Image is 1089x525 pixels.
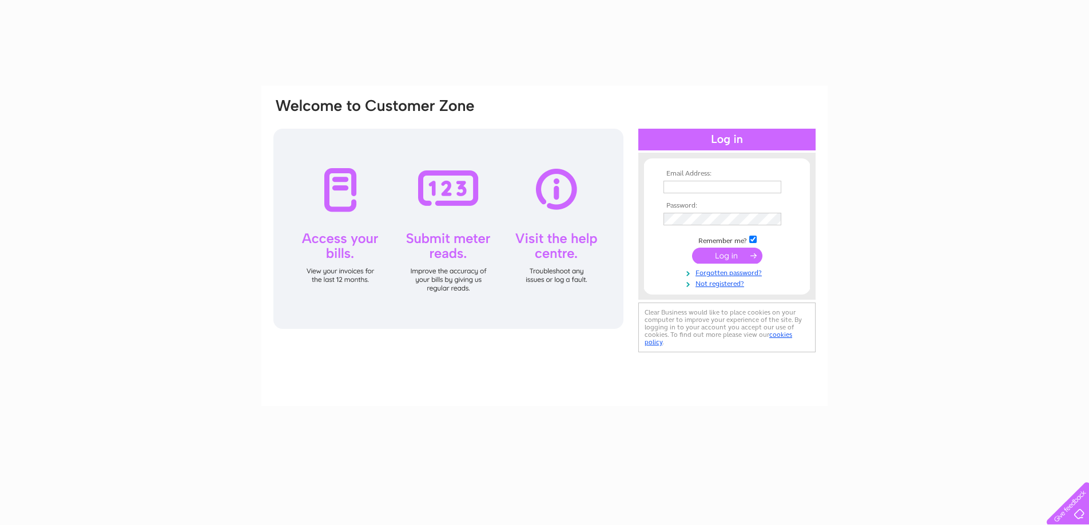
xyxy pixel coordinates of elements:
[661,234,793,245] td: Remember me?
[663,277,793,288] a: Not registered?
[638,303,816,352] div: Clear Business would like to place cookies on your computer to improve your experience of the sit...
[645,331,792,346] a: cookies policy
[661,170,793,178] th: Email Address:
[661,202,793,210] th: Password:
[663,267,793,277] a: Forgotten password?
[692,248,762,264] input: Submit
